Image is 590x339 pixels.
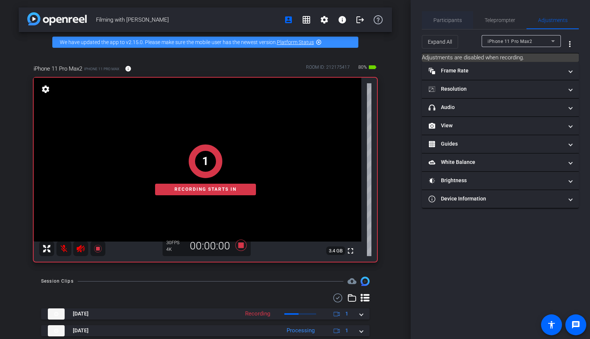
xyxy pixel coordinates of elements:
[429,103,563,111] mat-panel-title: Audio
[320,15,329,24] mat-icon: settings
[345,327,348,335] span: 1
[422,190,579,208] mat-expansion-panel-header: Device Information
[96,12,279,27] span: Filming with [PERSON_NAME]
[316,39,322,45] mat-icon: highlight_off
[155,184,256,195] div: Recording starts in
[41,308,370,320] mat-expansion-panel-header: thumb-nail[DATE]Recording1
[302,15,311,24] mat-icon: grid_on
[433,18,462,23] span: Participants
[488,39,532,44] span: iPhone 11 Pro Max2
[166,240,185,246] div: 30
[422,62,579,80] mat-expansion-panel-header: Frame Rate
[422,80,579,98] mat-expansion-panel-header: Resolution
[347,277,356,286] mat-icon: cloud_upload
[338,15,347,24] mat-icon: info
[306,64,350,75] div: ROOM ID: 212175417
[73,310,89,318] span: [DATE]
[422,99,579,116] mat-expansion-panel-header: Audio
[361,277,370,286] img: Session clips
[284,15,293,24] mat-icon: account_box
[429,195,563,203] mat-panel-title: Device Information
[538,18,568,23] span: Adjustments
[84,66,119,72] span: iPhone 11 Pro Max
[422,53,579,62] mat-card: Adjustments are disabled when recording.
[422,135,579,153] mat-expansion-panel-header: Guides
[52,37,358,48] div: We have updated the app to v2.15.0. Please make sure the mobile user has the newest version.
[27,12,87,25] img: app-logo
[428,35,452,49] span: Expand All
[347,277,356,286] span: Destinations for your clips
[547,320,556,329] mat-icon: accessibility
[571,320,580,329] mat-icon: message
[429,140,563,148] mat-panel-title: Guides
[172,240,179,245] span: FPS
[48,325,65,336] img: thumb-nail
[429,85,563,93] mat-panel-title: Resolution
[40,85,51,94] mat-icon: settings
[34,65,82,73] span: iPhone 11 Pro Max2
[345,310,348,318] span: 1
[185,240,235,252] div: 00:00:00
[429,158,563,166] mat-panel-title: White Balance
[73,327,89,335] span: [DATE]
[41,325,370,336] mat-expansion-panel-header: thumb-nail[DATE]Processing1
[48,308,65,320] img: thumb-nail
[202,153,208,169] div: 1
[422,153,579,171] mat-expansion-panel-header: White Balance
[429,67,563,75] mat-panel-title: Frame Rate
[422,117,579,135] mat-expansion-panel-header: View
[368,63,377,72] mat-icon: battery_std
[356,15,365,24] mat-icon: logout
[422,35,458,49] button: Expand All
[357,61,368,73] span: 80%
[565,40,574,49] mat-icon: more_vert
[561,35,579,53] button: More Options for Adjustments Panel
[326,246,345,255] span: 3.4 GB
[422,172,579,190] mat-expansion-panel-header: Brightness
[241,310,274,318] div: Recording
[166,246,185,252] div: 4K
[41,277,74,285] div: Session Clips
[429,122,563,130] mat-panel-title: View
[283,326,318,335] div: Processing
[485,18,515,23] span: Teleprompter
[277,39,314,45] a: Platform Status
[125,65,132,72] mat-icon: info
[429,177,563,184] mat-panel-title: Brightness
